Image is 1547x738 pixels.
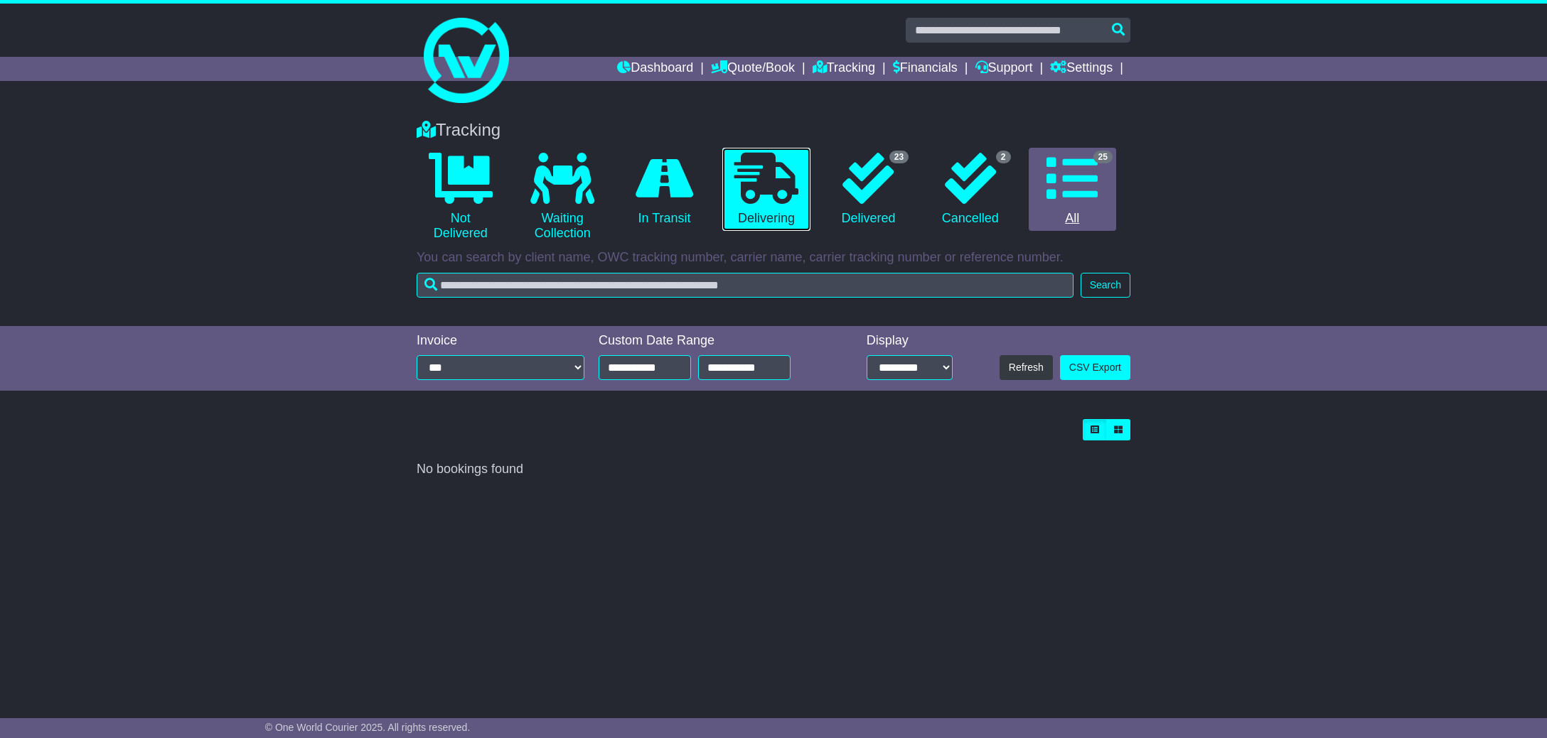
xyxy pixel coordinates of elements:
span: 23 [889,151,909,163]
div: Custom Date Range [599,333,827,349]
a: Waiting Collection [518,148,606,246]
a: CSV Export [1060,355,1130,380]
a: Delivering [722,148,810,232]
a: Financials [893,57,958,81]
a: 23 Delivered [825,148,912,232]
a: Tracking [813,57,875,81]
a: In Transit [621,148,708,232]
a: Settings [1050,57,1113,81]
div: Tracking [409,120,1137,141]
a: Quote/Book [711,57,795,81]
div: Display [867,333,953,349]
a: Support [975,57,1033,81]
a: Dashboard [617,57,693,81]
button: Refresh [1000,355,1053,380]
a: 2 Cancelled [926,148,1014,232]
a: 25 All [1029,148,1116,232]
button: Search [1081,273,1130,298]
div: No bookings found [417,462,1130,477]
span: © One World Courier 2025. All rights reserved. [265,722,471,733]
span: 2 [996,151,1011,163]
div: Invoice [417,333,584,349]
p: You can search by client name, OWC tracking number, carrier name, carrier tracking number or refe... [417,250,1130,266]
span: 25 [1093,151,1113,163]
a: Not Delivered [417,148,504,246]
